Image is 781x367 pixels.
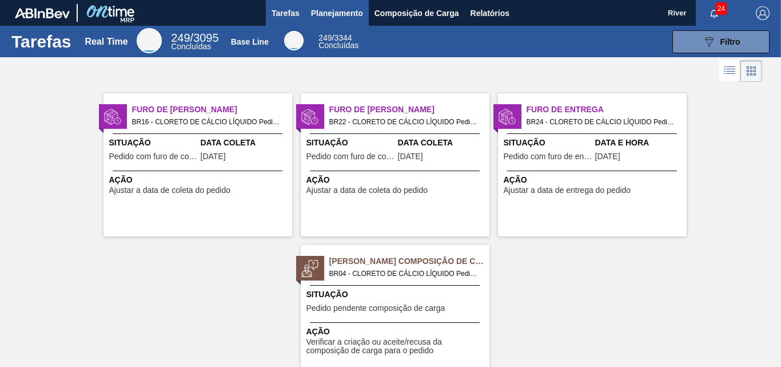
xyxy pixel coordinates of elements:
[132,116,283,128] span: BR16 - CLORETO DE CÁLCIO LÍQUIDO Pedido - 2023893
[720,37,740,46] span: Filtro
[306,174,487,186] span: Ação
[318,41,358,50] span: Concluídas
[504,174,684,186] span: Ação
[306,186,428,195] span: Ajustar a data de coleta do pedido
[201,152,226,161] span: 05/09/2025
[306,326,487,338] span: Ação
[109,152,198,161] span: Pedido com furo de coleta
[329,267,480,280] span: BR04 - CLORETO DE CÁLCIO LÍQUIDO Pedido - 2025939
[595,152,620,161] span: 08/09/2025,
[595,137,684,149] span: Data e Hora
[306,304,445,313] span: Pedido pendente composição de carga
[201,137,289,149] span: Data Coleta
[306,137,395,149] span: Situação
[471,6,509,20] span: Relatórios
[171,42,211,51] span: Concluídas
[329,255,489,267] span: Pedido Aguardando Composição de Carga
[11,35,71,48] h1: Tarefas
[398,152,423,161] span: 08/09/2025
[231,37,269,46] div: Base Line
[719,60,740,82] div: Visão em Lista
[284,31,304,50] div: Base Line
[715,2,727,15] span: 24
[132,104,292,116] span: Furo de Coleta
[696,5,732,21] button: Notificações
[318,34,358,49] div: Base Line
[740,60,762,82] div: Visão em Cards
[527,104,687,116] span: Furo de Entrega
[329,116,480,128] span: BR22 - CLORETO DE CÁLCIO LÍQUIDO Pedido - 2024793
[504,186,631,195] span: Ajustar a data de entrega do pedido
[374,6,459,20] span: Composição de Carga
[527,116,678,128] span: BR24 - CLORETO DE CÁLCIO LÍQUIDO Pedido - 2016791
[109,186,231,195] span: Ajustar a data de coleta do pedido
[171,31,218,44] span: / 3095
[137,28,162,53] div: Real Time
[306,289,487,301] span: Situação
[109,137,198,149] span: Situação
[311,6,363,20] span: Planejamento
[272,6,300,20] span: Tarefas
[301,260,318,277] img: status
[672,30,770,53] button: Filtro
[329,104,489,116] span: Furo de Coleta
[756,6,770,20] img: Logout
[171,33,218,50] div: Real Time
[306,152,395,161] span: Pedido com furo de coleta
[504,152,592,161] span: Pedido com furo de entrega
[85,37,127,47] div: Real Time
[109,174,289,186] span: Ação
[104,108,121,125] img: status
[318,33,352,42] span: / 3344
[499,108,516,125] img: status
[318,33,332,42] span: 249
[301,108,318,125] img: status
[306,338,487,356] span: Verificar a criação ou aceite/recusa da composição de carga para o pedido
[171,31,190,44] span: 249
[504,137,592,149] span: Situação
[15,8,70,18] img: TNhmsLtSVTkK8tSr43FrP2fwEKptu5GPRR3wAAAABJRU5ErkJggg==
[398,137,487,149] span: Data Coleta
